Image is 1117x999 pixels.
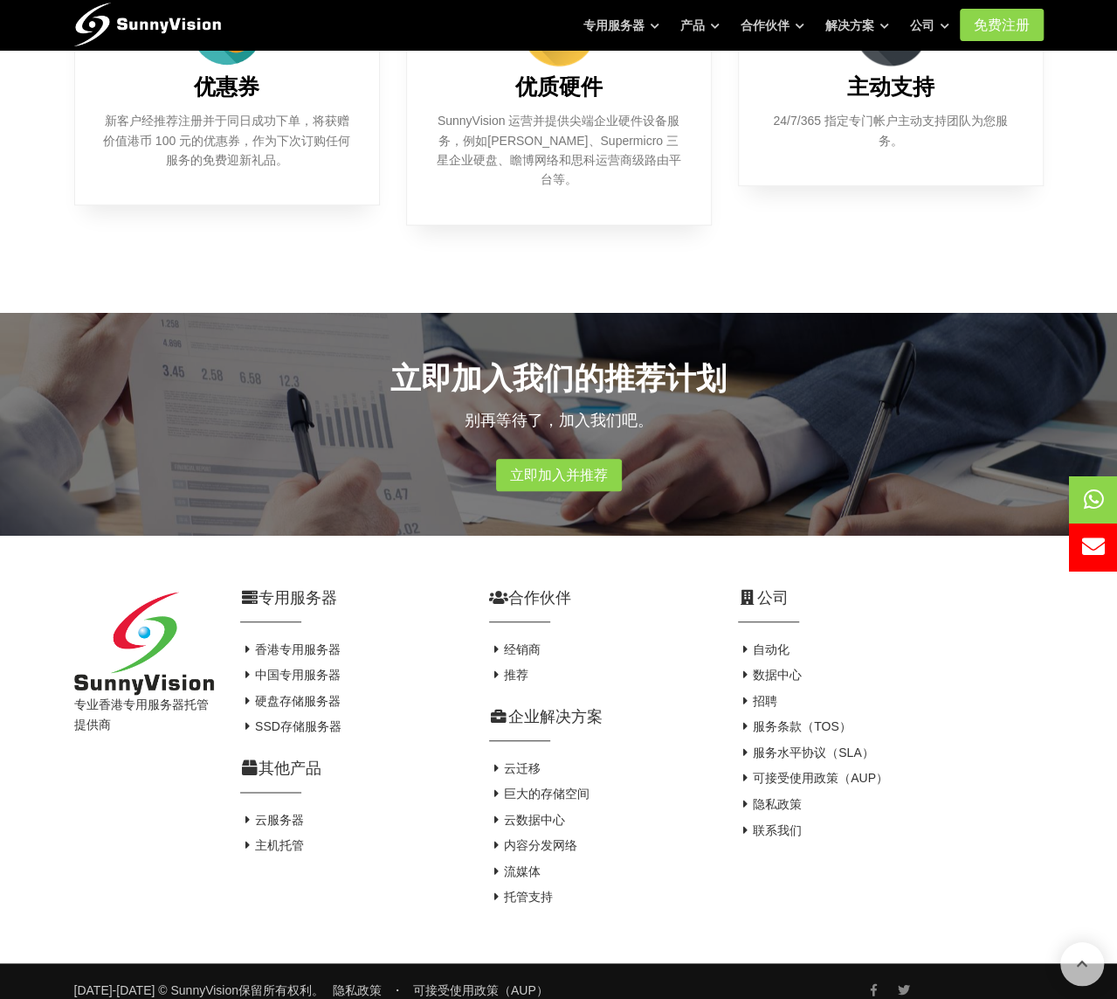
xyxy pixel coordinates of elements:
font: 24/7/365 指定专门帐户主动支持团队为您服务。 [773,114,1007,147]
a: 服务水平协议（SLA） [738,746,874,760]
font: 主机托管 [255,838,304,852]
font: 立即加入我们的推荐计划 [390,361,727,395]
font: 优惠券 [194,75,259,99]
font: 合作伙伴 [741,18,789,32]
font: 流媒体 [504,864,541,878]
font: SSD存储服务器 [255,719,341,733]
a: 云迁移 [489,761,541,775]
img: 阳光威视有限公司 [74,592,214,696]
a: 中国专用服务器 [240,668,341,682]
a: 公司 [910,10,949,41]
font: 托管支持 [504,890,553,904]
a: 专用服务器 [583,10,659,41]
font: 云数据中心 [504,813,565,827]
font: 经销商 [504,642,541,656]
a: 服务条款（TOS） [738,719,852,733]
a: 合作伙伴 [741,10,804,41]
font: 新客户经推荐注册并于同日成功下单，将获赠价值港币 100 元的优惠券，作为下次订购任何服务的免费迎新礼品。 [103,114,350,167]
font: 企业解决方案 [507,708,602,725]
font: SunnyVision 运营并提供尖端企业硬件设备服务，例如[PERSON_NAME]、Supermicro 三星企业硬盘、瞻博网络和思科运营商级路由平台等。 [437,114,681,186]
font: 公司 [910,18,934,32]
font: 产品 [680,18,705,32]
a: 自动化 [738,642,790,656]
a: SSD存储服务器 [240,719,341,733]
a: 经销商 [489,642,541,656]
a: 免费注册 [960,9,1044,41]
font: 硬盘存储服务器 [255,694,341,708]
a: 立即加入并推荐 [496,459,622,491]
font: 合作伙伴 [507,589,570,607]
a: 托管支持 [489,890,554,904]
a: 云数据中心 [489,813,566,827]
font: 香港专用服务器 [255,642,341,656]
font: 数据中心 [753,668,802,682]
font: 中国专用服务器 [255,668,341,682]
font: 公司 [756,589,788,607]
a: 巨大的存储空间 [489,787,590,801]
font: 专业香港专用服务器托管提供商 [74,697,209,731]
a: 招聘 [738,694,778,708]
font: 服务水平协议（SLA） [753,746,873,760]
a: 推荐 [489,668,529,682]
a: 数据中心 [738,668,803,682]
font: 其他产品 [259,760,321,777]
font: ・ [391,983,403,997]
font: 内容分发网络 [504,838,577,852]
font: 保留所有权利 [238,983,312,997]
a: 内容分发网络 [489,838,578,852]
font: 免费注册 [974,17,1030,32]
a: 香港专用服务器 [240,642,341,656]
font: 巨大的存储空间 [504,787,590,801]
font: 服务条款（TOS） [753,719,852,733]
font: 主动支持 [847,75,934,99]
a: 隐私政策 [738,797,803,811]
a: [DATE]-[DATE] © SunnyVision [74,983,239,997]
a: 联系我们 [738,823,803,837]
a: 可接受使用政策（AUP） [413,983,548,997]
font: 专用服务器 [583,18,645,32]
font: 。 [312,983,324,997]
a: 云服务器 [240,813,305,827]
font: 云迁移 [504,761,541,775]
a: 可接受使用政策（AUP） [738,771,888,785]
a: 隐私政策 [333,983,382,997]
a: 流媒体 [489,864,541,878]
font: 招聘 [753,694,777,708]
a: 主机托管 [240,838,305,852]
font: 联系我们 [753,823,802,837]
font: 解决方案 [825,18,874,32]
a: 产品 [680,10,720,41]
a: 硬盘存储服务器 [240,694,341,708]
a: 解决方案 [825,10,889,41]
font: 推荐 [504,668,528,682]
font: 优质硬件 [515,75,603,99]
font: 云服务器 [255,813,304,827]
font: 自动化 [753,642,789,656]
font: 立即加入并推荐 [510,468,608,482]
font: 专用服务器 [259,589,337,607]
font: 别再等待了，加入我们吧。 [465,412,653,429]
font: 可接受使用政策（AUP） [753,771,888,785]
font: 隐私政策 [753,797,802,811]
